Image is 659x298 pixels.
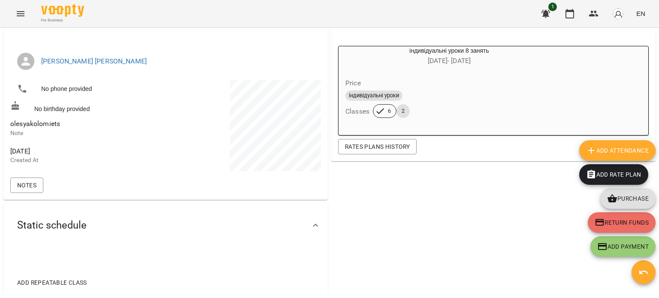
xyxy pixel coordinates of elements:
[41,18,84,23] span: For Business
[3,203,328,247] div: Static schedule
[590,236,656,257] button: Add Payment
[586,145,649,156] span: Add Attendance
[345,77,361,89] h6: Price
[339,46,560,67] div: індивідуальні уроки 8 занять
[338,139,417,154] button: Rates Plans History
[10,3,31,24] button: Menu
[600,188,656,209] button: Purchase
[383,107,396,115] span: 6
[17,180,36,190] span: Notes
[396,107,410,115] span: 2
[41,57,147,65] a: [PERSON_NAME] [PERSON_NAME]
[636,9,645,18] span: EN
[345,141,410,152] span: Rates Plans History
[579,140,656,161] button: Add Attendance
[17,219,87,232] span: Static schedule
[548,3,557,11] span: 1
[14,275,91,290] button: Add repeatable class
[612,8,624,20] img: avatar_s.png
[633,6,649,21] button: EN
[41,4,84,17] img: Voopty Logo
[10,156,164,165] p: Created At
[10,178,43,193] button: Notes
[17,277,87,288] span: Add repeatable class
[588,212,656,233] button: Return funds
[339,46,560,128] button: індивідуальні уроки 8 занять[DATE]- [DATE]Priceіндивідуальні урокиClasses62
[595,217,649,228] span: Return funds
[607,193,649,204] span: Purchase
[579,164,648,185] button: Add Rate plan
[10,146,164,157] span: [DATE]
[597,241,649,252] span: Add Payment
[586,169,641,180] span: Add Rate plan
[345,105,369,117] h6: Classes
[10,120,60,128] span: olesyakolomiets
[10,80,164,97] li: No phone provided
[10,129,164,138] p: Note
[345,92,402,99] span: індивідуальні уроки
[9,99,166,115] div: No birthday provided
[428,57,471,65] span: [DATE] - [DATE]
